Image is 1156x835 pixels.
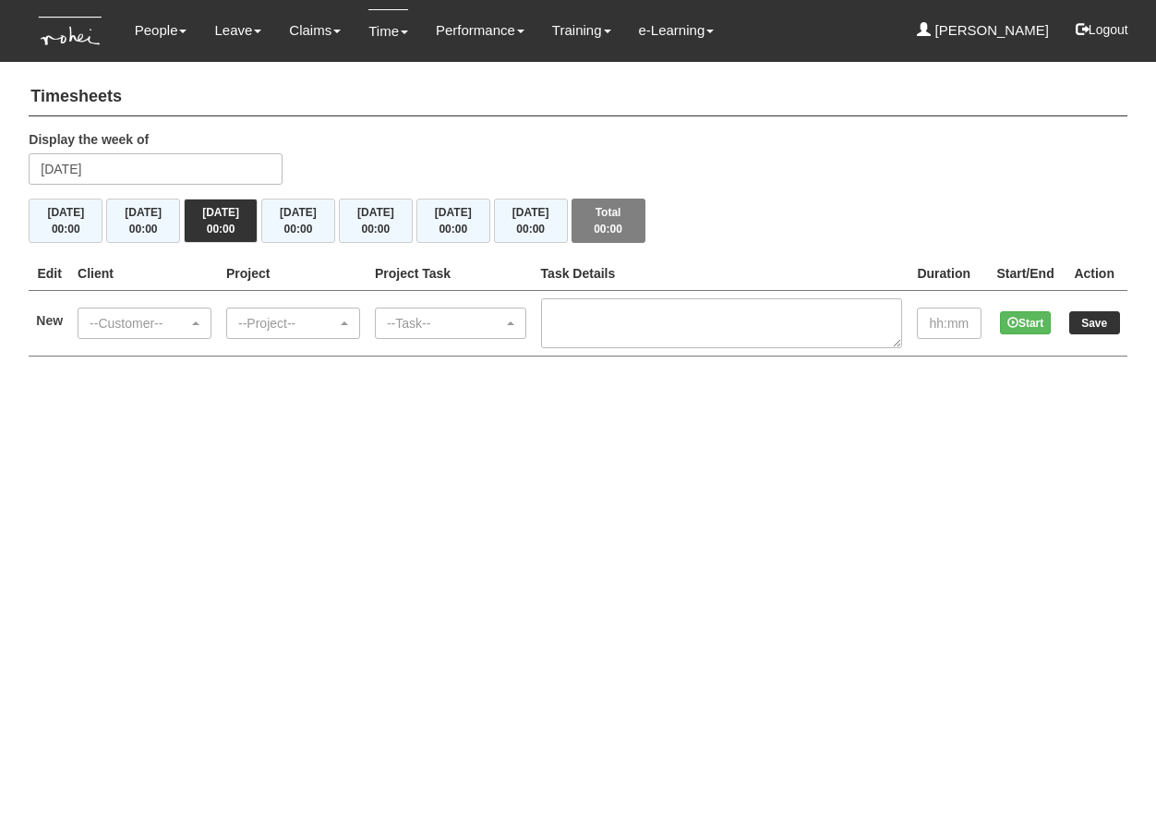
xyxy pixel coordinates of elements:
[387,314,503,333] div: --Task--
[436,9,524,52] a: Performance
[368,9,408,53] a: Time
[52,223,80,236] span: 00:00
[552,9,611,52] a: Training
[135,9,187,52] a: People
[226,308,360,339] button: --Project--
[207,223,235,236] span: 00:00
[1063,7,1141,52] button: Logout
[339,199,413,243] button: [DATE]00:00
[1062,257,1127,291] th: Action
[90,314,188,333] div: --Customer--
[29,130,149,149] label: Display the week of
[284,223,313,236] span: 00:00
[219,257,367,291] th: Project
[516,223,545,236] span: 00:00
[29,79,1126,116] h4: Timesheets
[78,308,211,339] button: --Customer--
[289,9,341,52] a: Claims
[129,223,158,236] span: 00:00
[36,311,63,330] label: New
[29,199,1126,243] div: Timesheet Week Summary
[29,257,70,291] th: Edit
[238,314,337,333] div: --Project--
[917,9,1049,52] a: [PERSON_NAME]
[989,257,1061,291] th: Start/End
[416,199,490,243] button: [DATE]00:00
[439,223,467,236] span: 00:00
[367,257,534,291] th: Project Task
[1069,311,1120,334] input: Save
[917,308,981,339] input: hh:mm
[594,223,622,236] span: 00:00
[572,199,645,243] button: Total00:00
[70,257,219,291] th: Client
[184,199,258,243] button: [DATE]00:00
[494,199,568,243] button: [DATE]00:00
[1000,311,1051,334] button: Start
[106,199,180,243] button: [DATE]00:00
[534,257,910,291] th: Task Details
[214,9,261,52] a: Leave
[261,199,335,243] button: [DATE]00:00
[375,308,526,339] button: --Task--
[362,223,391,236] span: 00:00
[909,257,989,291] th: Duration
[639,9,715,52] a: e-Learning
[29,199,102,243] button: [DATE]00:00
